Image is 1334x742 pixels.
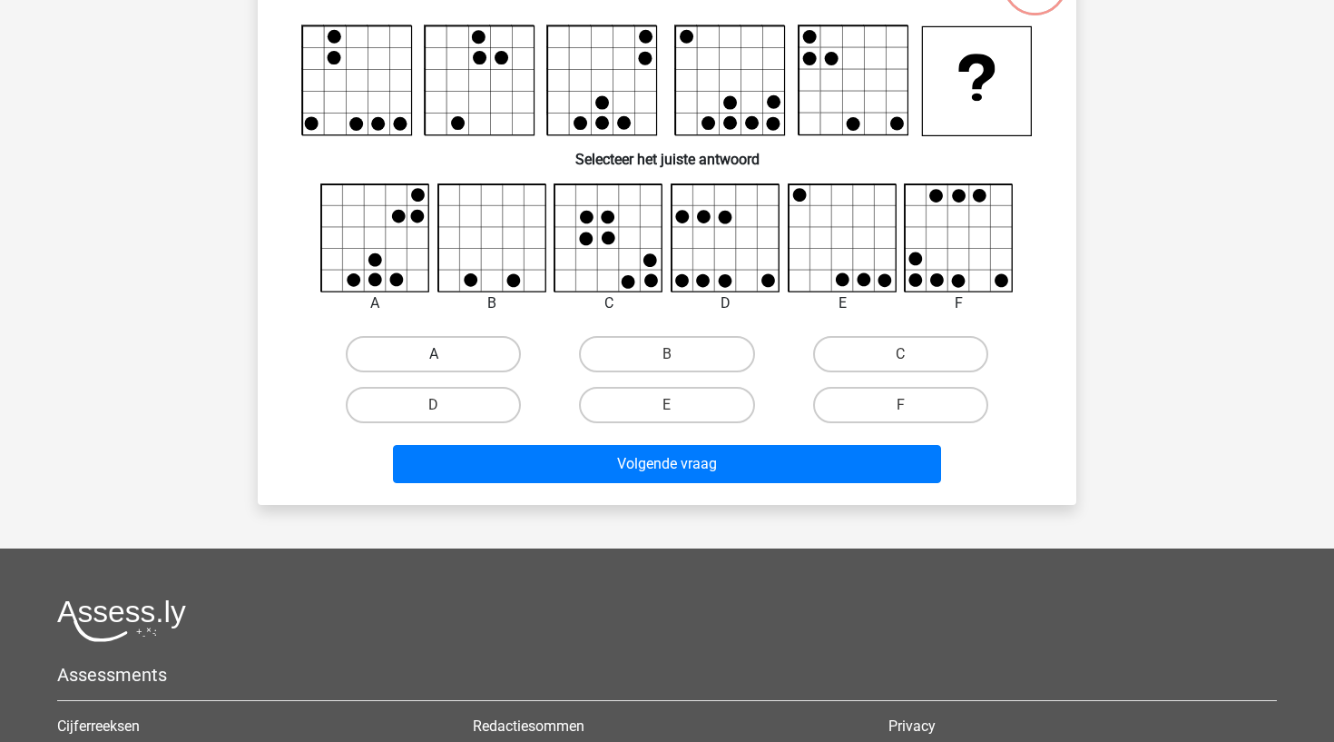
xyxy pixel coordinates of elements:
div: B [424,292,561,314]
img: Assessly logo [57,599,186,642]
label: C [813,336,988,372]
div: E [774,292,911,314]
a: Cijferreeksen [57,717,140,735]
div: F [890,292,1027,314]
div: C [540,292,677,314]
label: B [579,336,754,372]
label: E [579,387,754,423]
a: Redactiesommen [473,717,584,735]
a: Privacy [888,717,936,735]
label: A [346,336,521,372]
h6: Selecteer het juiste antwoord [287,136,1047,168]
label: F [813,387,988,423]
div: D [657,292,794,314]
label: D [346,387,521,423]
button: Volgende vraag [393,445,942,483]
h5: Assessments [57,664,1277,686]
div: A [307,292,444,314]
